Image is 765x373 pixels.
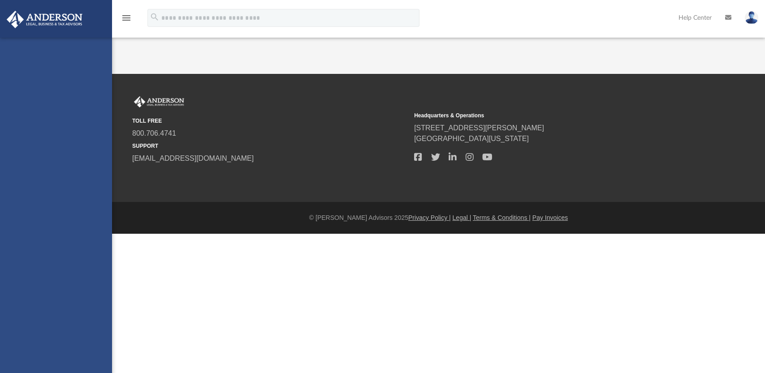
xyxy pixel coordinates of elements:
img: Anderson Advisors Platinum Portal [4,11,85,28]
small: Headquarters & Operations [414,111,690,120]
img: User Pic [745,11,758,24]
i: menu [121,13,132,23]
a: 800.706.4741 [132,129,176,137]
a: [GEOGRAPHIC_DATA][US_STATE] [414,135,529,142]
div: © [PERSON_NAME] Advisors 2025 [112,213,765,223]
a: [STREET_ADDRESS][PERSON_NAME] [414,124,544,132]
a: Privacy Policy | [408,214,451,221]
small: SUPPORT [132,142,408,150]
a: Terms & Conditions | [473,214,531,221]
i: search [150,12,160,22]
a: Legal | [453,214,471,221]
a: Pay Invoices [532,214,568,221]
img: Anderson Advisors Platinum Portal [132,96,186,108]
a: [EMAIL_ADDRESS][DOMAIN_NAME] [132,154,254,162]
small: TOLL FREE [132,117,408,125]
a: menu [121,17,132,23]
